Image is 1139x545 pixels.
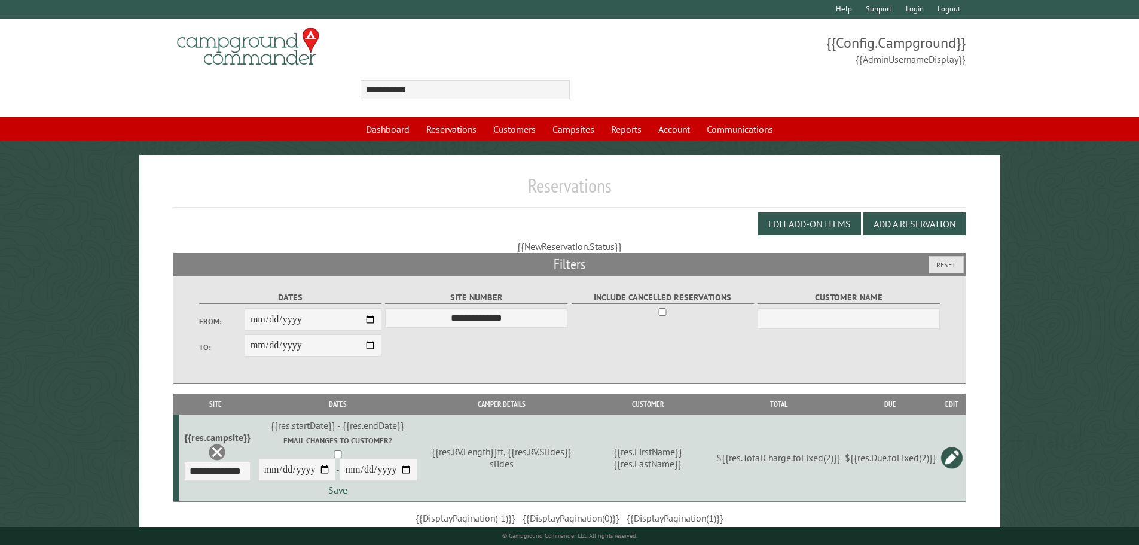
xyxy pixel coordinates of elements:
td: {{res.RV.Length}}ft, {{res.RV.Slides}} slides [423,415,581,501]
div: {{res.startDate}} - {{res.endDate}} [254,419,421,431]
span: {{DisplayPagination(-1)}} [416,512,515,524]
td: {{res.FirstName}} {{res.LastName}} [581,415,714,501]
a: Customers [486,118,543,141]
small: © Campground Commander LLC. All rights reserved. [502,532,637,540]
div: - [254,435,421,495]
th: Dates [252,394,423,415]
th: Total [714,394,842,415]
span: {{DisplayPagination(0)}} [523,512,619,524]
a: Save [328,484,347,496]
th: Edit [938,394,966,415]
button: Reset [929,256,964,273]
th: Due [843,394,938,415]
span: {{Config.Campground}} {{AdminUsernameDisplay}} [570,33,966,66]
a: Delete this reservation [208,443,226,461]
label: Include Cancelled Reservations [572,291,754,305]
button: Add a Reservation [863,212,966,235]
button: Edit Add-on Items [758,212,861,235]
th: Camper Details [423,394,581,415]
a: Reservations [419,118,484,141]
img: Campground Commander [173,23,323,70]
label: To: [199,342,245,353]
td: ${{res.Due.toFixed(2)}} [843,415,938,501]
h1: Reservations [173,174,966,207]
a: Communications [700,118,780,141]
a: Account [651,118,697,141]
div: {{NewReservation.Status}} [173,240,966,253]
div: {{res.campsite}} [184,431,251,443]
th: Customer [581,394,714,415]
label: Site Number [385,291,567,305]
label: Email changes to customer? [254,435,421,446]
h2: Filters [173,253,966,276]
label: From: [199,316,245,327]
span: {{DisplayPagination(1)}} [627,512,723,524]
a: Dashboard [359,118,417,141]
td: ${{res.TotalCharge.toFixed(2)}} [714,415,842,501]
th: Site [179,394,252,415]
label: Customer Name [758,291,940,305]
a: Campsites [545,118,601,141]
label: Dates [199,291,381,305]
a: Reports [604,118,649,141]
